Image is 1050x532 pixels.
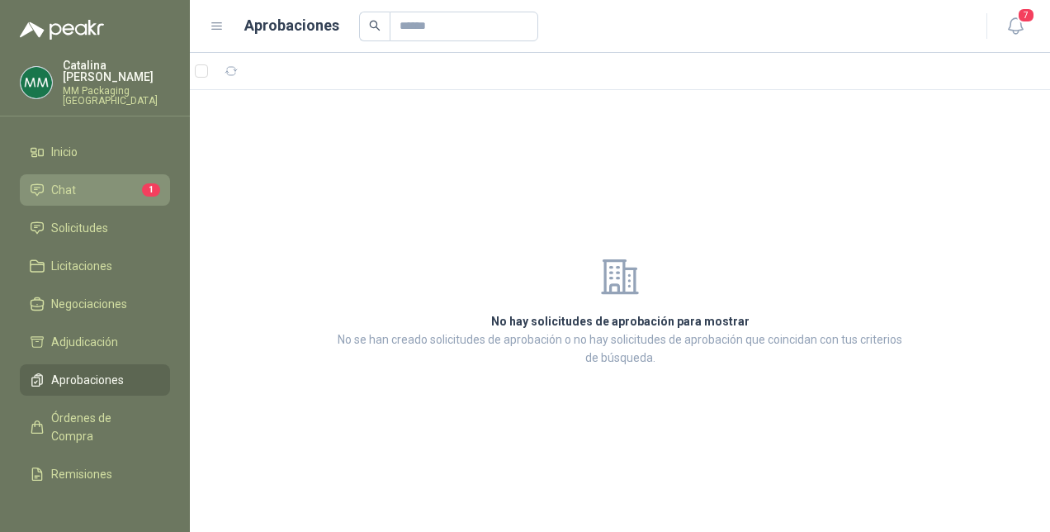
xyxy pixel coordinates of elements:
[51,219,108,237] span: Solicitudes
[20,174,170,206] a: Chat1
[20,326,170,358] a: Adjudicación
[1000,12,1030,41] button: 7
[20,136,170,168] a: Inicio
[1017,7,1035,23] span: 7
[20,20,104,40] img: Logo peakr
[51,409,154,445] span: Órdenes de Compra
[21,67,52,98] img: Company Logo
[63,86,170,106] p: MM Packaging [GEOGRAPHIC_DATA]
[51,257,112,275] span: Licitaciones
[20,402,170,452] a: Órdenes de Compra
[63,59,170,83] p: Catalina [PERSON_NAME]
[51,143,78,161] span: Inicio
[142,183,160,197] span: 1
[51,371,124,389] span: Aprobaciones
[20,288,170,320] a: Negociaciones
[332,312,908,330] h2: No hay solicitudes de aprobación para mostrar
[20,364,170,396] a: Aprobaciones
[332,330,908,367] p: No se han creado solicitudes de aprobación o no hay solicitudes de aprobación que coincidan con t...
[51,295,127,313] span: Negociaciones
[20,212,170,244] a: Solicitudes
[20,250,170,282] a: Licitaciones
[369,20,381,31] span: search
[244,14,339,37] h1: Aprobaciones
[51,181,76,199] span: Chat
[20,458,170,490] a: Remisiones
[51,333,118,351] span: Adjudicación
[51,465,112,483] span: Remisiones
